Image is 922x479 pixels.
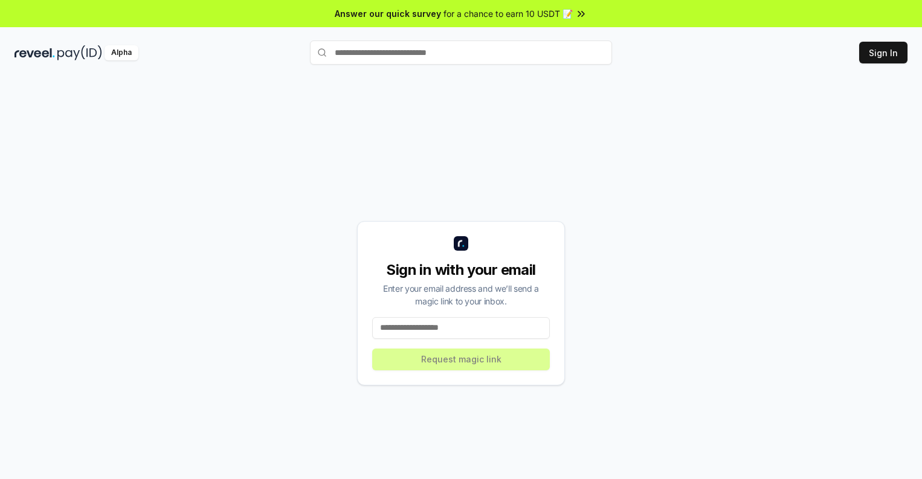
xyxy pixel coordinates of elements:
[859,42,907,63] button: Sign In
[105,45,138,60] div: Alpha
[454,236,468,251] img: logo_small
[372,260,550,280] div: Sign in with your email
[15,45,55,60] img: reveel_dark
[443,7,573,20] span: for a chance to earn 10 USDT 📝
[335,7,441,20] span: Answer our quick survey
[57,45,102,60] img: pay_id
[372,282,550,307] div: Enter your email address and we’ll send a magic link to your inbox.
